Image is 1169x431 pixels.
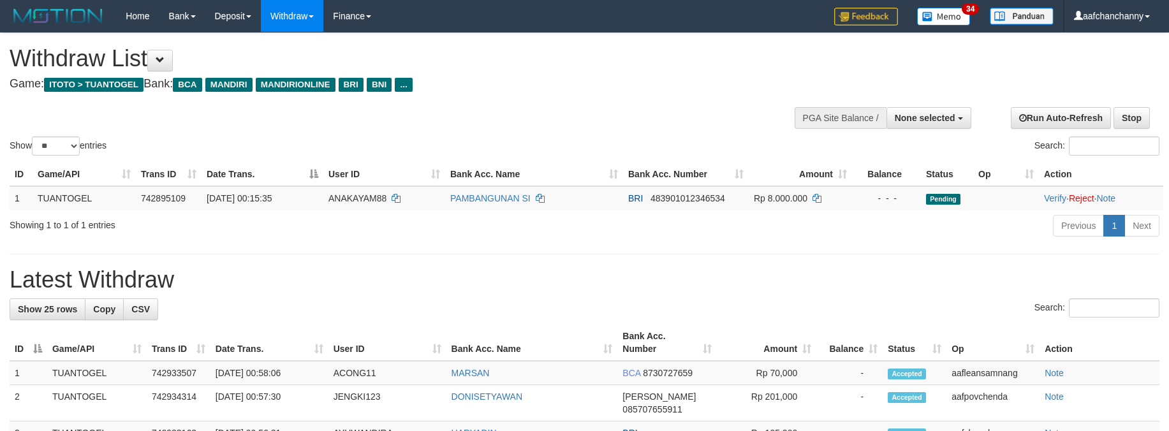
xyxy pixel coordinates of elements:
[834,8,898,26] img: Feedback.jpg
[328,325,446,361] th: User ID: activate to sort column ascending
[339,78,364,92] span: BRI
[10,385,47,421] td: 2
[207,193,272,203] span: [DATE] 00:15:35
[446,325,618,361] th: Bank Acc. Name: activate to sort column ascending
[33,163,136,186] th: Game/API: activate to sort column ascending
[895,113,955,123] span: None selected
[47,361,147,385] td: TUANTOGEL
[93,304,115,314] span: Copy
[1069,193,1094,203] a: Reject
[717,361,816,385] td: Rp 70,000
[886,107,971,129] button: None selected
[1034,136,1159,156] label: Search:
[749,163,852,186] th: Amount: activate to sort column ascending
[946,361,1040,385] td: aafleansamnang
[1045,391,1064,402] a: Note
[123,298,158,320] a: CSV
[617,325,717,361] th: Bank Acc. Number: activate to sort column ascending
[973,163,1039,186] th: Op: activate to sort column ascending
[1053,215,1104,237] a: Previous
[962,3,979,15] span: 34
[10,78,767,91] h4: Game: Bank:
[946,325,1040,361] th: Op: activate to sort column ascending
[1124,215,1159,237] a: Next
[450,193,531,203] a: PAMBANGUNAN SI
[622,391,696,402] span: [PERSON_NAME]
[946,385,1040,421] td: aafpovchenda
[205,78,253,92] span: MANDIRI
[32,136,80,156] select: Showentries
[173,78,202,92] span: BCA
[85,298,124,320] a: Copy
[323,163,445,186] th: User ID: activate to sort column ascending
[623,163,749,186] th: Bank Acc. Number: activate to sort column ascending
[857,192,916,205] div: - - -
[1039,186,1163,210] td: · ·
[795,107,886,129] div: PGA Site Balance /
[10,186,33,210] td: 1
[816,385,883,421] td: -
[367,78,392,92] span: BNI
[1044,193,1066,203] a: Verify
[136,163,202,186] th: Trans ID: activate to sort column ascending
[147,325,210,361] th: Trans ID: activate to sort column ascending
[256,78,335,92] span: MANDIRIONLINE
[1096,193,1115,203] a: Note
[622,368,640,378] span: BCA
[10,298,85,320] a: Show 25 rows
[328,361,446,385] td: ACONG11
[628,193,643,203] span: BRI
[1103,215,1125,237] a: 1
[202,163,323,186] th: Date Trans.: activate to sort column descending
[1040,325,1159,361] th: Action
[888,392,926,403] span: Accepted
[1069,298,1159,318] input: Search:
[921,163,973,186] th: Status
[10,136,107,156] label: Show entries
[328,193,386,203] span: ANAKAYAM88
[852,163,921,186] th: Balance
[395,78,412,92] span: ...
[717,385,816,421] td: Rp 201,000
[990,8,1054,25] img: panduan.png
[1011,107,1111,129] a: Run Auto-Refresh
[888,369,926,379] span: Accepted
[1069,136,1159,156] input: Search:
[1039,163,1163,186] th: Action
[33,186,136,210] td: TUANTOGEL
[18,304,77,314] span: Show 25 rows
[816,361,883,385] td: -
[926,194,960,205] span: Pending
[10,6,107,26] img: MOTION_logo.png
[883,325,946,361] th: Status: activate to sort column ascending
[717,325,816,361] th: Amount: activate to sort column ascending
[210,385,328,421] td: [DATE] 00:57:30
[10,361,47,385] td: 1
[10,267,1159,293] h1: Latest Withdraw
[131,304,150,314] span: CSV
[452,391,523,402] a: DONISETYAWAN
[816,325,883,361] th: Balance: activate to sort column ascending
[10,325,47,361] th: ID: activate to sort column descending
[141,193,186,203] span: 742895109
[651,193,725,203] span: Copy 483901012346534 to clipboard
[147,385,210,421] td: 742934314
[47,385,147,421] td: TUANTOGEL
[10,46,767,71] h1: Withdraw List
[917,8,971,26] img: Button%20Memo.svg
[147,361,210,385] td: 742933507
[328,385,446,421] td: JENGKI123
[643,368,693,378] span: Copy 8730727659 to clipboard
[622,404,682,414] span: Copy 085707655911 to clipboard
[1114,107,1150,129] a: Stop
[754,193,807,203] span: Rp 8.000.000
[44,78,143,92] span: ITOTO > TUANTOGEL
[1045,368,1064,378] a: Note
[10,214,478,231] div: Showing 1 to 1 of 1 entries
[47,325,147,361] th: Game/API: activate to sort column ascending
[210,361,328,385] td: [DATE] 00:58:06
[1034,298,1159,318] label: Search:
[210,325,328,361] th: Date Trans.: activate to sort column ascending
[445,163,623,186] th: Bank Acc. Name: activate to sort column ascending
[452,368,490,378] a: MARSAN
